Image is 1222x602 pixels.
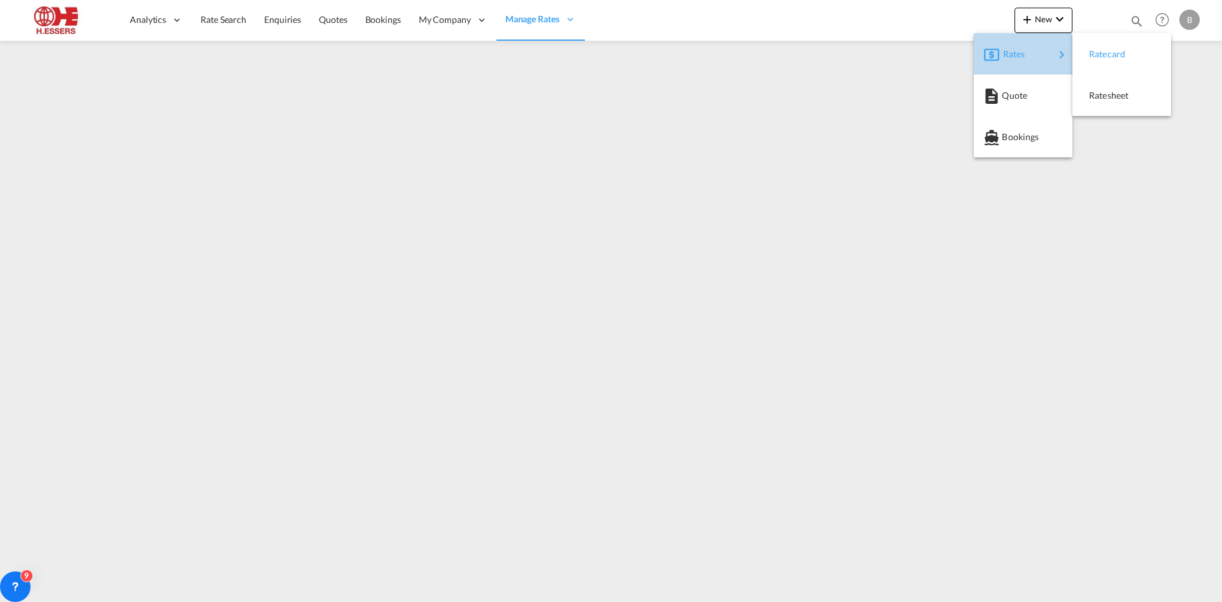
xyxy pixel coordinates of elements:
[1089,83,1103,108] span: Ratesheet
[974,75,1072,116] button: Quote
[1083,38,1161,70] div: Ratecard
[974,116,1072,157] button: Bookings
[1054,47,1069,62] md-icon: icon-chevron-right
[1003,41,1018,67] span: Rates
[984,121,1062,153] div: Bookings
[1002,124,1016,150] span: Bookings
[1083,80,1161,111] div: Ratesheet
[1089,41,1103,67] span: Ratecard
[984,80,1062,111] div: Quote
[1002,83,1016,108] span: Quote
